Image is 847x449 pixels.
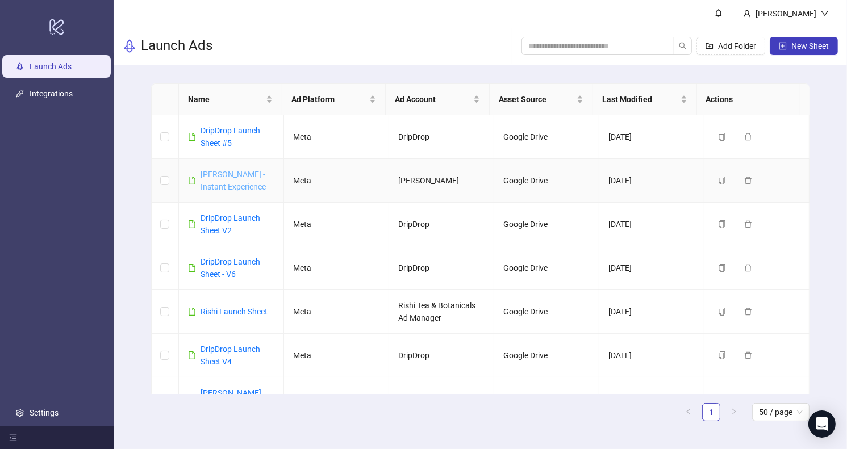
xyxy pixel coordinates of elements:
[718,133,726,141] span: copy
[284,203,389,246] td: Meta
[718,220,726,228] span: copy
[744,351,752,359] span: delete
[725,403,743,421] li: Next Page
[201,170,266,191] a: [PERSON_NAME] - Instant Experience
[718,351,726,359] span: copy
[201,126,260,148] a: DripDrop Launch Sheet #5
[494,290,599,334] td: Google Drive
[499,93,574,106] span: Asset Source
[30,62,72,71] a: Launch Ads
[188,264,196,272] span: file
[706,42,714,50] span: folder-add
[490,84,593,115] th: Asset Source
[284,246,389,290] td: Meta
[188,351,196,359] span: file
[188,93,264,106] span: Name
[702,403,720,421] li: 1
[703,404,720,421] a: 1
[779,42,787,50] span: plus-square
[602,93,678,106] span: Last Modified
[599,203,704,246] td: [DATE]
[201,257,260,279] a: DripDrop Launch Sheet - V6
[679,403,698,421] li: Previous Page
[389,377,494,421] td: [PERSON_NAME]
[494,115,599,159] td: Google Drive
[744,177,752,184] span: delete
[494,377,599,421] td: Google Drive
[141,37,212,55] h3: Launch Ads
[201,307,268,316] a: Rishi Launch Sheet
[593,84,696,115] th: Last Modified
[30,89,73,98] a: Integrations
[201,213,260,235] a: DripDrop Launch Sheet V2
[599,290,704,334] td: [DATE]
[395,93,470,106] span: Ad Account
[282,84,386,115] th: Ad Platform
[715,9,723,17] span: bell
[744,220,752,228] span: delete
[679,42,687,50] span: search
[188,133,196,141] span: file
[718,264,726,272] span: copy
[494,159,599,203] td: Google Drive
[30,408,59,417] a: Settings
[697,84,800,115] th: Actions
[284,334,389,377] td: Meta
[731,408,737,415] span: right
[201,388,261,410] a: [PERSON_NAME] Launch Sheet
[188,220,196,228] span: file
[389,203,494,246] td: DripDrop
[284,290,389,334] td: Meta
[179,84,282,115] th: Name
[718,308,726,316] span: copy
[599,115,704,159] td: [DATE]
[696,37,765,55] button: Add Folder
[744,264,752,272] span: delete
[744,308,752,316] span: delete
[752,403,810,421] div: Page Size
[599,377,704,421] td: [DATE]
[808,410,836,438] div: Open Intercom Messenger
[791,41,829,51] span: New Sheet
[494,334,599,377] td: Google Drive
[718,41,756,51] span: Add Folder
[123,39,136,53] span: rocket
[770,37,838,55] button: New Sheet
[743,10,751,18] span: user
[685,408,692,415] span: left
[389,115,494,159] td: DripDrop
[284,377,389,421] td: Meta
[188,308,196,316] span: file
[599,159,704,203] td: [DATE]
[744,133,752,141] span: delete
[201,345,260,366] a: DripDrop Launch Sheet V4
[389,290,494,334] td: Rishi Tea & Botanicals Ad Manager
[389,246,494,290] td: DripDrop
[725,403,743,421] button: right
[284,115,389,159] td: Meta
[9,434,17,442] span: menu-fold
[386,84,489,115] th: Ad Account
[188,177,196,184] span: file
[389,159,494,203] td: [PERSON_NAME]
[494,246,599,290] td: Google Drive
[291,93,367,106] span: Ad Platform
[599,246,704,290] td: [DATE]
[389,334,494,377] td: DripDrop
[284,159,389,203] td: Meta
[751,7,821,20] div: [PERSON_NAME]
[759,404,803,421] span: 50 / page
[718,177,726,184] span: copy
[821,10,829,18] span: down
[599,334,704,377] td: [DATE]
[679,403,698,421] button: left
[494,203,599,246] td: Google Drive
